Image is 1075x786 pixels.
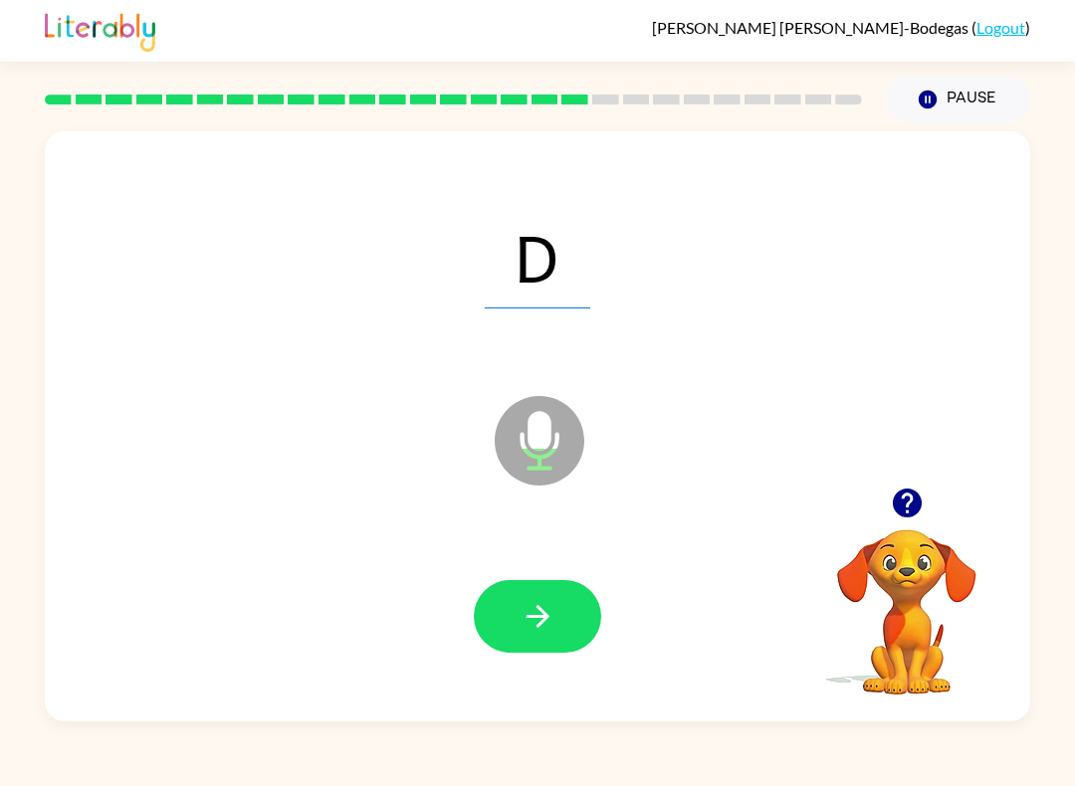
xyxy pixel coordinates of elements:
[807,498,1006,697] video: Your browser must support playing .mp4 files to use Literably. Please try using another browser.
[652,18,1030,37] div: ( )
[886,77,1030,122] button: Pause
[652,18,971,37] span: [PERSON_NAME] [PERSON_NAME]-Bodegas
[485,205,590,308] span: D
[45,8,155,52] img: Literably
[976,18,1025,37] a: Logout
